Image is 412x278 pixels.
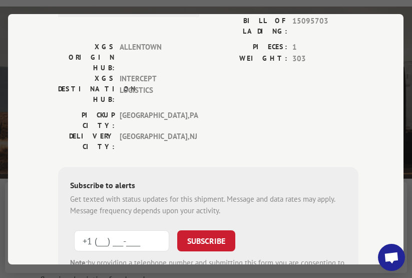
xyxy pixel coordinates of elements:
[293,53,359,64] span: 303
[120,131,188,152] span: [GEOGRAPHIC_DATA] , NJ
[70,179,346,194] div: Subscribe to alerts
[120,73,188,105] span: INTERCEPT LOGISTICS
[208,42,287,53] label: PIECES:
[58,110,115,131] label: PICKUP CITY:
[70,194,346,216] div: Get texted with status updates for this shipment. Message and data rates may apply. Message frequ...
[378,244,405,271] a: Open chat
[74,230,169,251] input: Phone Number
[120,110,188,131] span: [GEOGRAPHIC_DATA] , PA
[58,131,115,152] label: DELIVERY CITY:
[208,16,287,37] label: BILL OF LADING:
[177,230,235,251] button: SUBSCRIBE
[120,42,188,73] span: ALLENTOWN
[293,16,359,37] span: 15095703
[208,53,287,64] label: WEIGHT:
[58,73,115,105] label: XGS DESTINATION HUB:
[58,42,115,73] label: XGS ORIGIN HUB:
[293,42,359,53] span: 1
[70,258,88,267] strong: Note:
